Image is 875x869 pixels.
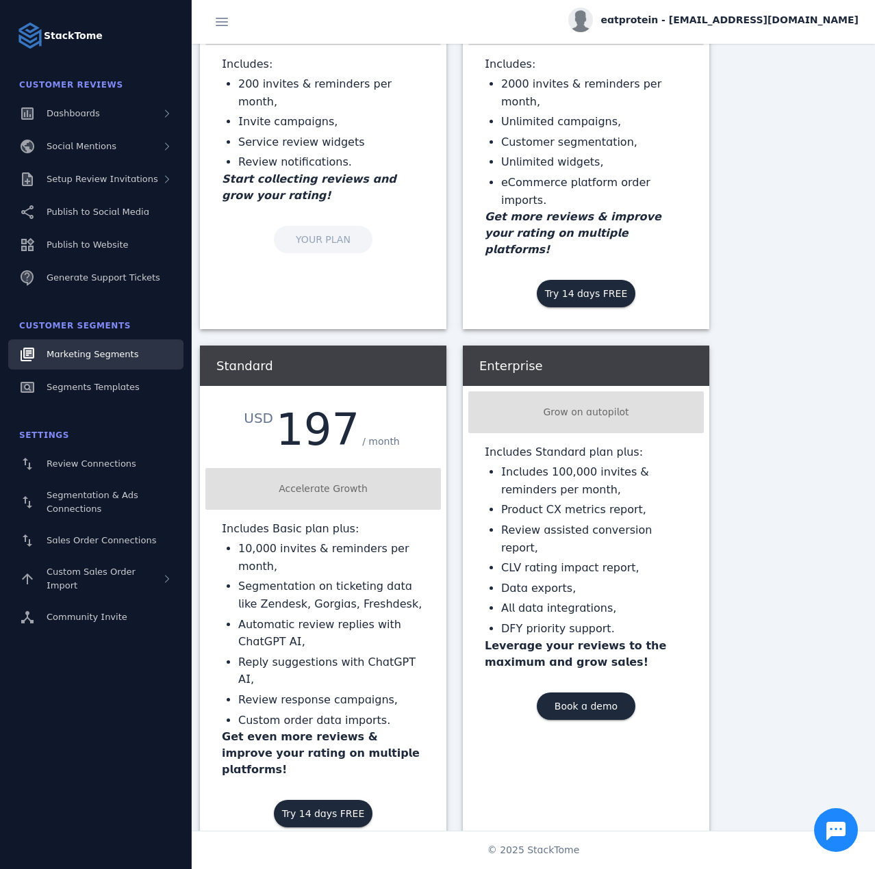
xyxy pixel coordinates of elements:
li: Unlimited campaigns, [501,113,687,131]
a: Marketing Segments [8,339,183,369]
span: Settings [19,430,69,440]
span: Publish to Social Media [47,207,149,217]
strong: StackTome [44,29,103,43]
em: Start collecting reviews and grow your rating! [222,172,396,202]
p: Includes Basic plan plus: [222,521,424,537]
span: Social Mentions [47,141,116,151]
li: DFY priority support. [501,620,687,638]
div: Grow on autopilot [474,405,698,419]
li: 200 invites & reminders per month, [238,75,424,110]
span: Try 14 days FREE [545,289,628,298]
strong: Leverage your reviews to the maximum and grow sales! [485,639,666,669]
li: Product CX metrics report, [501,501,687,519]
li: Custom order data imports. [238,712,424,729]
a: Publish to Social Media [8,197,183,227]
a: Publish to Website [8,230,183,260]
span: Dashboards [47,108,100,118]
a: Community Invite [8,602,183,632]
span: Sales Order Connections [47,535,156,545]
li: All data integrations, [501,599,687,617]
span: eatprotein - [EMAIL_ADDRESS][DOMAIN_NAME] [601,13,859,27]
div: 197 [276,408,359,452]
p: Includes: [222,56,424,73]
img: profile.jpg [568,8,593,32]
span: Publish to Website [47,239,128,250]
li: Service review widgets [238,133,424,151]
span: Customer Segments [19,321,131,330]
p: Includes Standard plan plus: [485,444,687,461]
span: Segments Templates [47,382,140,392]
li: 2000 invites & reminders per month, [501,75,687,110]
span: © 2025 StackTome [487,843,580,857]
div: Accelerate Growth [211,482,435,496]
li: Customer segmentation, [501,133,687,151]
li: Automatic review replies with ChatGPT AI, [238,616,424,651]
span: Generate Support Tickets [47,272,160,283]
li: Reply suggestions with ChatGPT AI, [238,653,424,688]
li: eCommerce platform order imports. [501,174,687,209]
button: eatprotein - [EMAIL_ADDRESS][DOMAIN_NAME] [568,8,859,32]
em: Get more reviews & improve your rating on multiple platforms! [485,210,661,256]
li: Review notifications. [238,153,424,171]
div: USD [244,408,276,428]
a: Segmentation & Ads Connections [8,482,183,523]
span: Community Invite [47,612,127,622]
img: Logo image [16,22,44,49]
strong: Get even more reviews & improve your rating on multiple platforms! [222,730,420,776]
span: Marketing Segments [47,349,138,359]
li: Segmentation on ticketing data like Zendesk, Gorgias, Freshdesk, [238,578,424,612]
li: Review assisted conversion report, [501,521,687,556]
span: Setup Review Invitations [47,174,158,184]
li: 10,000 invites & reminders per month, [238,540,424,575]
a: Segments Templates [8,372,183,402]
li: Data exports, [501,580,687,597]
button: Try 14 days FREE [274,800,372,827]
a: Sales Order Connections [8,526,183,556]
div: / month [359,432,403,452]
span: Try 14 days FREE [282,809,365,818]
button: Try 14 days FREE [537,280,635,307]
span: Customer Reviews [19,80,123,90]
li: Review response campaigns, [238,691,424,709]
p: Includes: [485,56,687,73]
button: Book a demo [537,692,635,720]
span: Custom Sales Order Import [47,567,136,591]
span: Book a demo [555,701,618,711]
li: Unlimited widgets, [501,153,687,171]
li: Includes 100,000 invites & reminders per month, [501,463,687,498]
a: Generate Support Tickets [8,263,183,293]
li: CLV rating impact report, [501,559,687,577]
span: Enterprise [479,359,543,373]
a: Review Connections [8,449,183,479]
span: Standard [216,359,273,373]
span: Segmentation & Ads Connections [47,490,138,514]
span: Review Connections [47,458,136,469]
li: Invite campaigns, [238,113,424,131]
